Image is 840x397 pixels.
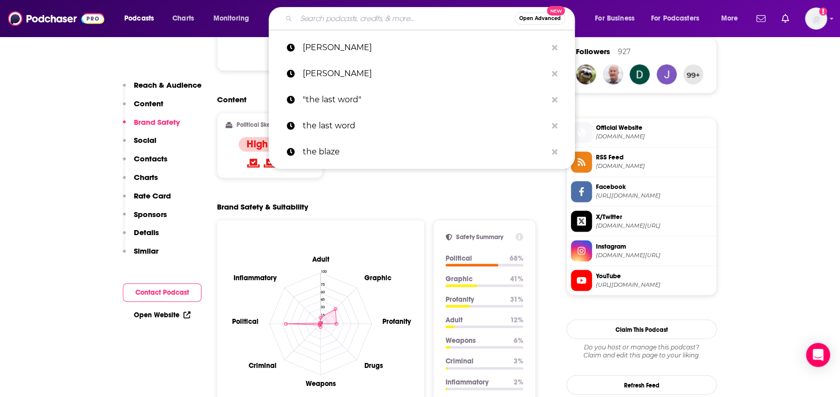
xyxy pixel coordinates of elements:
[596,251,712,259] span: instagram.com/officialbenshapiro
[576,64,596,84] img: alnagy
[166,11,200,27] a: Charts
[249,361,277,369] text: Criminal
[321,281,325,286] tspan: 75
[571,122,712,143] a: Official Website[DOMAIN_NAME]
[805,8,827,30] img: User Profile
[206,11,262,27] button: open menu
[134,311,190,319] a: Open Website
[514,336,523,344] p: 6 %
[364,273,391,281] text: Graphic
[596,281,712,288] span: https://www.youtube.com/@BenShapiro
[571,211,712,232] a: X/Twitter[DOMAIN_NAME][URL]
[571,270,712,291] a: YouTube[URL][DOMAIN_NAME]
[514,356,523,365] p: 3 %
[446,315,502,324] p: Adult
[303,87,547,113] p: "the last word"
[510,254,523,262] p: 68 %
[805,8,827,30] button: Show profile menu
[651,12,699,26] span: For Podcasters
[596,242,712,251] span: Instagram
[714,11,750,27] button: open menu
[123,191,171,210] button: Rate Card
[446,336,506,344] p: Weapons
[446,377,506,386] p: Inflammatory
[303,139,547,165] p: the blaze
[596,133,712,140] span: dailywire.com
[446,356,506,365] p: Criminal
[321,297,325,301] tspan: 45
[510,315,523,324] p: 12 %
[134,172,158,182] p: Charts
[683,64,703,84] button: 99+
[217,202,308,212] h2: Brand Safety & Suitability
[117,11,167,27] button: open menu
[566,375,717,394] button: Refresh Feed
[123,246,158,265] button: Similar
[805,8,827,30] span: Logged in as veronica.smith
[312,255,330,263] text: Adult
[588,11,647,27] button: open menu
[596,123,712,132] span: Official Website
[510,274,523,283] p: 41 %
[269,35,575,61] a: [PERSON_NAME]
[576,47,610,56] span: Followers
[571,151,712,172] a: RSS Feed[DOMAIN_NAME]
[571,181,712,202] a: Facebook[URL][DOMAIN_NAME]
[629,64,650,84] img: debramarie828
[303,35,547,61] p: ben shapiro
[134,135,156,145] p: Social
[269,61,575,87] a: [PERSON_NAME]
[123,154,167,172] button: Contacts
[514,377,523,386] p: 2 %
[269,113,575,139] a: the last word
[571,240,712,261] a: Instagram[DOMAIN_NAME][URL]
[721,12,738,26] span: More
[123,80,201,99] button: Reach & Audience
[777,10,793,27] a: Show notifications dropdown
[123,172,158,191] button: Charts
[596,182,712,191] span: Facebook
[364,361,383,369] text: Drugs
[8,9,104,28] a: Podchaser - Follow, Share and Rate Podcasts
[657,64,677,84] img: Julebug
[123,228,159,246] button: Details
[321,312,325,317] tspan: 15
[321,289,325,294] tspan: 60
[232,317,259,325] text: Political
[123,135,156,154] button: Social
[296,11,515,27] input: Search podcasts, credits, & more...
[134,117,180,127] p: Brand Safety
[603,64,623,84] img: Geoff.Wenker
[446,254,502,262] p: Political
[247,138,293,150] h4: High Right
[596,192,712,200] span: https://www.facebook.com/TheBenShapiroShow
[134,191,171,201] p: Rate Card
[446,274,502,283] p: Graphic
[596,153,712,162] span: RSS Feed
[618,47,631,56] div: 927
[510,295,523,303] p: 31 %
[303,113,547,139] p: the last word
[321,304,325,309] tspan: 30
[819,8,827,16] svg: Add a profile image
[237,121,275,128] h2: Political Skew
[752,10,769,27] a: Show notifications dropdown
[382,317,411,325] text: Profanity
[596,271,712,280] span: YouTube
[269,87,575,113] a: "the last word"
[446,295,502,303] p: Profanity
[123,99,163,117] button: Content
[124,12,154,26] span: Podcasts
[515,13,565,25] button: Open AdvancedNew
[134,99,163,108] p: Content
[596,222,712,229] span: twitter.com/benshapiro
[123,283,201,302] button: Contact Podcast
[519,16,561,21] span: Open Advanced
[134,228,159,237] p: Details
[806,343,830,367] div: Open Intercom Messenger
[217,95,529,104] h2: Content
[566,343,717,351] span: Do you host or manage this podcast?
[566,343,717,359] div: Claim and edit this page to your liking.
